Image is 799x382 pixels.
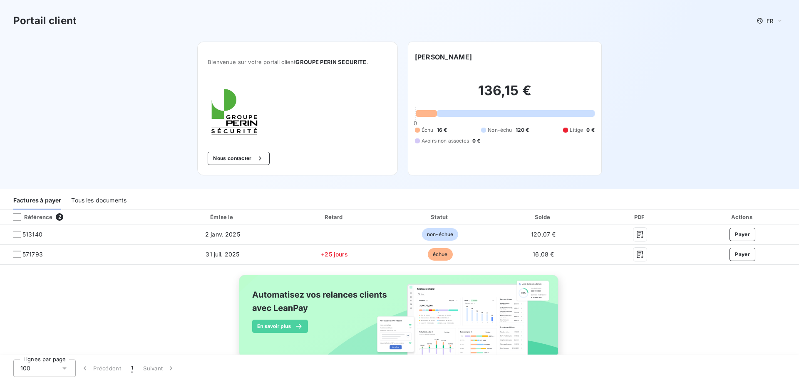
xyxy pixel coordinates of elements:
span: Échu [422,126,434,134]
button: 1 [126,360,138,377]
div: PDF [596,213,684,221]
span: 100 [20,364,30,372]
span: 16 € [437,126,447,134]
span: échue [428,248,453,261]
button: Suivant [138,360,180,377]
div: Émise le [166,213,279,221]
span: 0 € [586,126,594,134]
h3: Portail client [13,13,77,28]
div: Factures à payer [13,192,61,209]
div: Tous les documents [71,192,127,209]
span: non-échue [422,228,458,241]
span: 1 [131,364,133,372]
button: Payer [730,248,755,261]
span: Avoirs non associés [422,137,469,145]
span: Bienvenue sur votre portail client . [208,59,387,65]
span: 16,08 € [533,251,554,258]
span: 120,07 € [531,231,556,238]
span: 0 [414,120,417,126]
div: Actions [687,213,797,221]
span: 31 juil. 2025 [206,251,239,258]
span: GROUPE PERIN SECURITE [295,59,366,65]
span: 120 € [516,126,529,134]
h6: [PERSON_NAME] [415,52,472,62]
span: 513140 [22,230,42,239]
span: 2 janv. 2025 [205,231,240,238]
div: Statut [390,213,491,221]
div: Retard [283,213,386,221]
div: Référence [7,213,52,221]
span: +25 jours [321,251,347,258]
span: 571793 [22,250,43,259]
h2: 136,15 € [415,82,595,107]
span: Litige [570,126,583,134]
span: FR [767,17,773,24]
button: Nous contacter [208,152,269,165]
img: banner [231,270,568,372]
div: Solde [494,213,593,221]
span: 2 [56,213,63,221]
span: 0 € [472,137,480,145]
button: Précédent [76,360,126,377]
span: Non-échu [488,126,512,134]
img: Company logo [208,85,261,138]
button: Payer [730,228,755,241]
